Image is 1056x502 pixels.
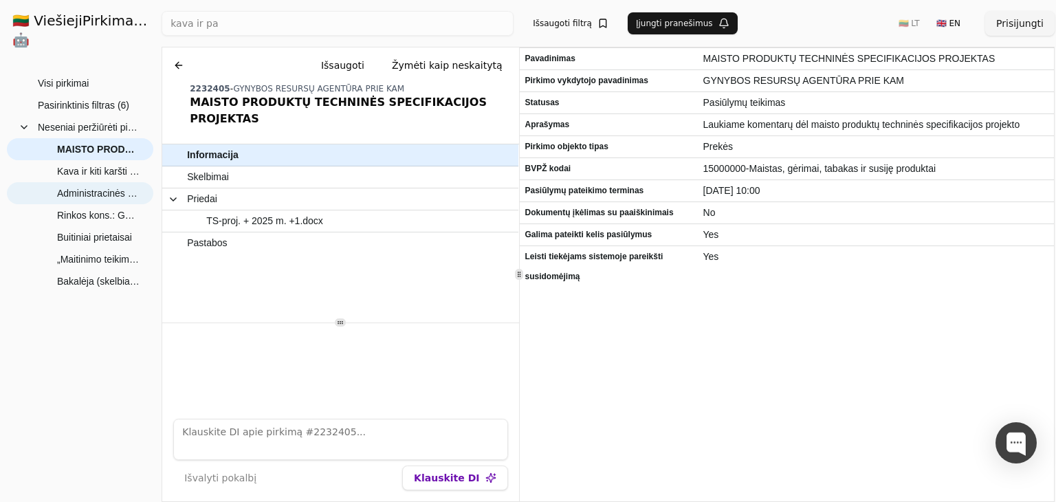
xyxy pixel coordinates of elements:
span: Pasiūlymų pateikimo terminas [525,181,692,201]
input: Greita paieška... [162,11,514,36]
span: Pasiūlymų teikimas [703,93,1049,113]
span: Pavadinimas [525,49,692,69]
button: Įjungti pranešimus [628,12,738,34]
span: Pirkimo objekto tipas [525,137,692,157]
span: Laukiame komentarų dėl maisto produktų techninės specifikacijos projekto [703,115,1049,135]
span: BVPŽ kodai [525,159,692,179]
span: Visi pirkimai [38,73,89,94]
span: MAISTO PRODUKTŲ TECHNINĖS SPECIFIKACIJOS PROJEKTAS [57,139,140,160]
span: „Maitinimo teikimo paslaugos (Skelbiama apklausa)" [57,249,140,270]
strong: .AI [137,12,159,29]
span: Rinkos kons.: GovTech konferencijos organizavimo paslaugos 1032 [57,205,140,226]
span: Pirkimo vykdytojo pavadinimas [525,71,692,91]
span: Prekės [703,137,1049,157]
span: Yes [703,225,1049,245]
span: Pastabos [187,233,227,253]
span: No [703,203,1049,223]
span: Neseniai peržiūrėti pirkimai [38,117,140,138]
span: 15000000-Maistas, gėrimai, tabakas ir susiję produktai [703,159,1049,179]
span: Buitiniai prietaisai [57,227,132,248]
button: Klauskite DI [402,466,507,490]
span: Skelbimai [187,167,229,187]
span: Kava ir kiti karšti gėrimai gaminami kavos automatais (Supaprastintas atviras konkursas) [57,161,140,182]
span: Aprašymas [525,115,692,135]
span: Statusas [525,93,692,113]
span: MAISTO PRODUKTŲ TECHNINĖS SPECIFIKACIJOS PROJEKTAS [703,49,1049,69]
span: [DATE] 10:00 [703,181,1049,201]
button: 🇬🇧 EN [928,12,969,34]
span: GYNYBOS RESURSŲ AGENTŪRA PRIE KAM [703,71,1049,91]
span: Yes [703,247,1049,267]
span: Administracinės paskirties pastato ir lankytojų centro (kultūros paskirties), Elektrėnų sav., Vie... [57,183,140,204]
div: MAISTO PRODUKTŲ TECHNINĖS SPECIFIKACIJOS PROJEKTAS [190,94,513,127]
span: Pasirinktinis filtras (6) [38,95,129,116]
span: TS-proj. + 2025 m. +1.docx [206,211,323,231]
span: GYNYBOS RESURSŲ AGENTŪRA PRIE KAM [233,84,404,94]
span: Leisti tiekėjams sistemoje pareikšti susidomėjimą [525,247,692,287]
span: Priedai [187,189,217,209]
button: Išsaugoti [310,53,375,78]
button: Išsaugoti filtrą [525,12,617,34]
span: Informacija [187,145,239,165]
button: Prisijungti [985,11,1055,36]
span: Galima pateikti kelis pasiūlymus [525,225,692,245]
div: - [190,83,513,94]
span: Dokumentų įkėlimas su paaiškinimais [525,203,692,223]
span: Bakalėja (skelbiama apklausa) [57,271,140,292]
button: Žymėti kaip neskaitytą [381,53,514,78]
span: 2232405 [190,84,230,94]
